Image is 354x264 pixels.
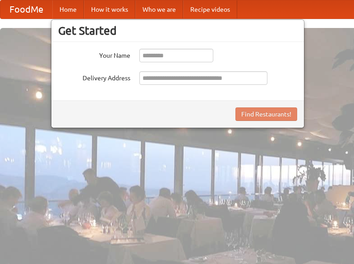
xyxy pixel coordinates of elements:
[58,24,297,37] h3: Get Started
[52,0,84,19] a: Home
[183,0,237,19] a: Recipe videos
[235,107,297,121] button: Find Restaurants!
[0,0,52,19] a: FoodMe
[58,71,130,83] label: Delivery Address
[135,0,183,19] a: Who we are
[58,49,130,60] label: Your Name
[84,0,135,19] a: How it works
